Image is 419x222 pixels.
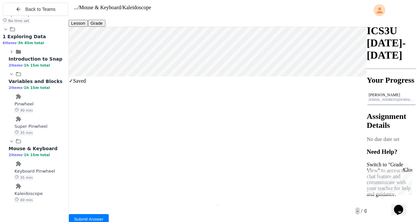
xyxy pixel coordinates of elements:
[14,124,47,129] span: Super Pinwheel
[14,198,33,203] span: 40 min
[364,167,412,195] iframe: chat widget
[14,108,33,113] span: 40 min
[16,41,18,45] span: •
[367,3,416,18] div: My Account
[9,56,62,62] span: Introduction to Snap
[3,3,69,16] button: Back to Teams
[369,98,414,101] div: [EMAIL_ADDRESS][DOMAIN_NAME]
[367,112,416,130] h2: Assignment Details
[69,20,88,27] button: Lesson
[14,191,43,196] span: Kaleidoscope
[24,153,50,157] span: 1h 15m total
[14,175,33,180] span: 35 min
[9,146,58,151] span: Mouse & Keyboard
[367,25,416,61] h1: ICS3U [DATE]-[DATE]
[14,130,33,135] span: 35 min
[22,85,24,90] span: •
[3,41,16,45] span: 6 items
[9,86,22,90] span: 2 items
[14,169,55,174] span: Keyboard Pinwheel
[367,136,416,142] div: No due date set
[22,63,24,68] span: •
[74,5,78,10] span: ...
[9,63,22,68] span: 2 items
[367,76,416,85] h2: Your Progress
[79,5,121,10] span: Mouse & Keyboard
[24,63,50,68] span: 1h 15m total
[9,79,63,84] span: Variables and Blocks
[367,162,416,197] p: Switch to "Grade View" to access the chat feature and communicate with your teacher for help and ...
[78,5,79,10] span: /
[367,148,416,155] h3: Need Help?
[18,41,44,45] span: 3h 45m total
[24,86,50,90] span: 1h 15m total
[123,5,151,10] span: Kaleidoscope
[88,20,105,27] button: Grade
[3,34,46,39] span: 1 Exploring Data
[25,7,56,12] span: Back to Teams
[9,153,22,157] span: 2 items
[14,101,34,106] span: Pinwheel
[369,93,414,97] div: [PERSON_NAME]
[391,196,412,215] iframe: chat widget
[3,18,30,23] span: No time set
[3,3,45,42] div: Chat with us now!Close
[22,153,24,157] span: •
[121,5,122,10] span: /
